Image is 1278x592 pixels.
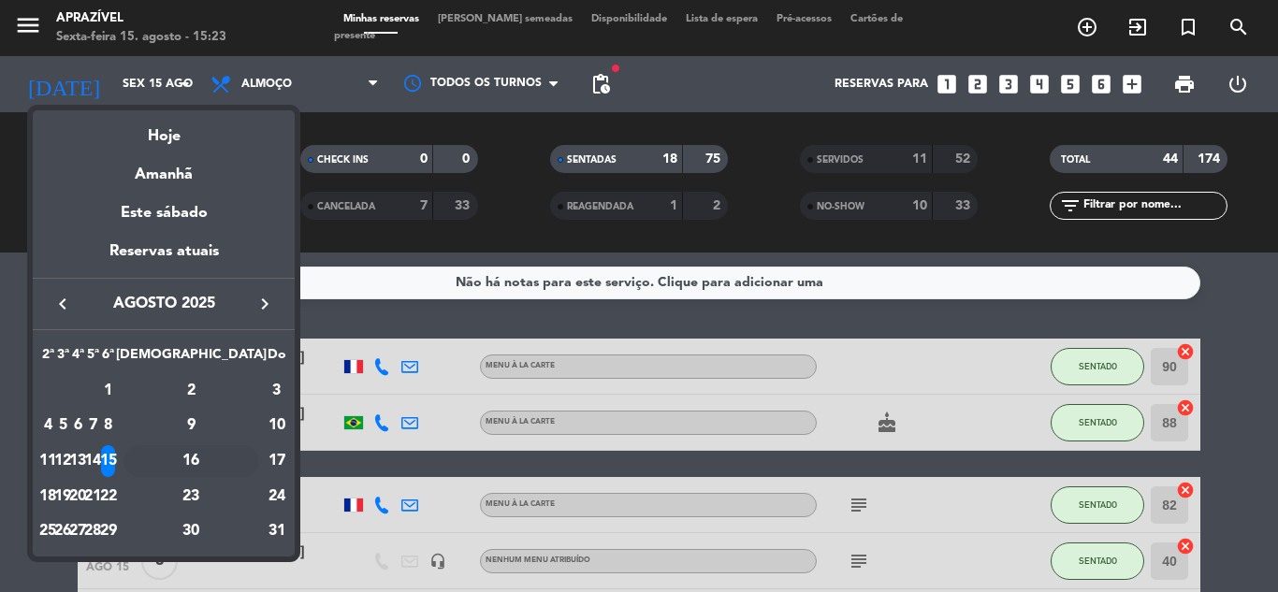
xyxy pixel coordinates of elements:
td: 26 de agosto de 2025 [55,514,70,550]
div: 29 [101,516,115,548]
div: 15 [101,445,115,477]
div: 25 [41,516,55,548]
i: keyboard_arrow_right [254,293,276,315]
td: 19 de agosto de 2025 [55,479,70,514]
th: Terça-feira [55,344,70,373]
td: 2 de agosto de 2025 [116,373,267,409]
div: 23 [123,481,259,513]
td: 8 de agosto de 2025 [101,409,116,444]
div: Este sábado [33,187,295,239]
div: 8 [101,410,115,441]
span: agosto 2025 [80,292,248,316]
td: 16 de agosto de 2025 [116,443,267,479]
button: keyboard_arrow_left [46,292,80,316]
th: Segunda-feira [40,344,55,373]
div: 6 [71,410,85,441]
td: 3 de agosto de 2025 [267,373,287,409]
td: 18 de agosto de 2025 [40,479,55,514]
div: 27 [71,516,85,548]
td: 12 de agosto de 2025 [55,443,70,479]
td: 27 de agosto de 2025 [70,514,85,550]
div: Reservas atuais [33,239,295,278]
button: keyboard_arrow_right [248,292,282,316]
td: 13 de agosto de 2025 [70,443,85,479]
td: 10 de agosto de 2025 [267,409,287,444]
td: 7 de agosto de 2025 [85,409,100,444]
div: 9 [123,410,259,441]
th: Domingo [267,344,287,373]
div: 28 [86,516,100,548]
div: 4 [41,410,55,441]
div: 16 [123,445,259,477]
td: 6 de agosto de 2025 [70,409,85,444]
td: AGO [40,373,101,409]
div: 30 [123,516,259,548]
td: 1 de agosto de 2025 [101,373,116,409]
td: 5 de agosto de 2025 [55,409,70,444]
td: 20 de agosto de 2025 [70,479,85,514]
div: 11 [41,445,55,477]
div: 14 [86,445,100,477]
th: Quinta-feira [85,344,100,373]
td: 31 de agosto de 2025 [267,514,287,550]
td: 21 de agosto de 2025 [85,479,100,514]
td: 29 de agosto de 2025 [101,514,116,550]
div: 19 [56,481,70,513]
div: 31 [268,516,286,548]
div: 10 [268,410,286,441]
div: 20 [71,481,85,513]
div: 17 [268,445,286,477]
td: 22 de agosto de 2025 [101,479,116,514]
td: 14 de agosto de 2025 [85,443,100,479]
div: 2 [123,375,259,407]
td: 30 de agosto de 2025 [116,514,267,550]
div: Hoje [33,110,295,149]
div: 5 [56,410,70,441]
td: 23 de agosto de 2025 [116,479,267,514]
td: 4 de agosto de 2025 [40,409,55,444]
td: 28 de agosto de 2025 [85,514,100,550]
td: 15 de agosto de 2025 [101,443,116,479]
div: 18 [41,481,55,513]
td: 17 de agosto de 2025 [267,443,287,479]
div: 13 [71,445,85,477]
div: 21 [86,481,100,513]
td: 11 de agosto de 2025 [40,443,55,479]
div: 22 [101,481,115,513]
i: keyboard_arrow_left [51,293,74,315]
th: Quarta-feira [70,344,85,373]
div: 7 [86,410,100,441]
th: Sábado [116,344,267,373]
div: Amanhã [33,149,295,187]
div: 12 [56,445,70,477]
div: 26 [56,516,70,548]
td: 24 de agosto de 2025 [267,479,287,514]
td: 9 de agosto de 2025 [116,409,267,444]
div: 3 [268,375,286,407]
div: 1 [101,375,115,407]
div: 24 [268,481,286,513]
th: Sexta-feira [101,344,116,373]
td: 25 de agosto de 2025 [40,514,55,550]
